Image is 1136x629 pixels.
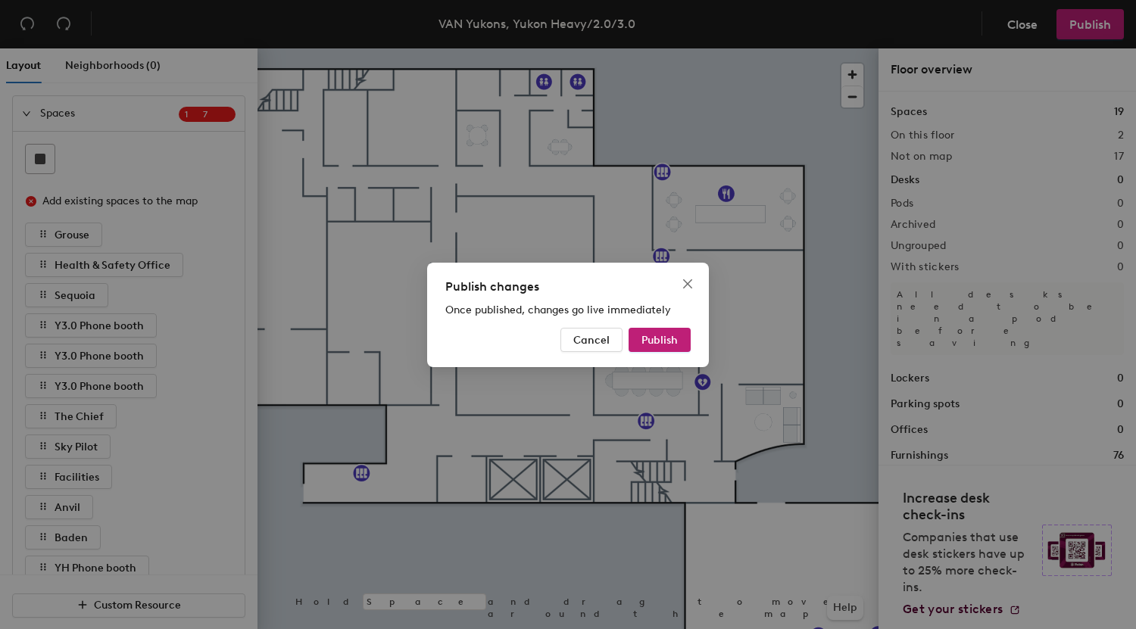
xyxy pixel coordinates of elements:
span: Close [676,278,700,290]
div: Publish changes [445,278,691,296]
button: Cancel [560,328,623,352]
button: Publish [629,328,691,352]
span: close [682,278,694,290]
button: Close [676,272,700,296]
span: Once published, changes go live immediately [445,304,671,316]
span: Publish [641,333,678,346]
span: Cancel [573,333,610,346]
